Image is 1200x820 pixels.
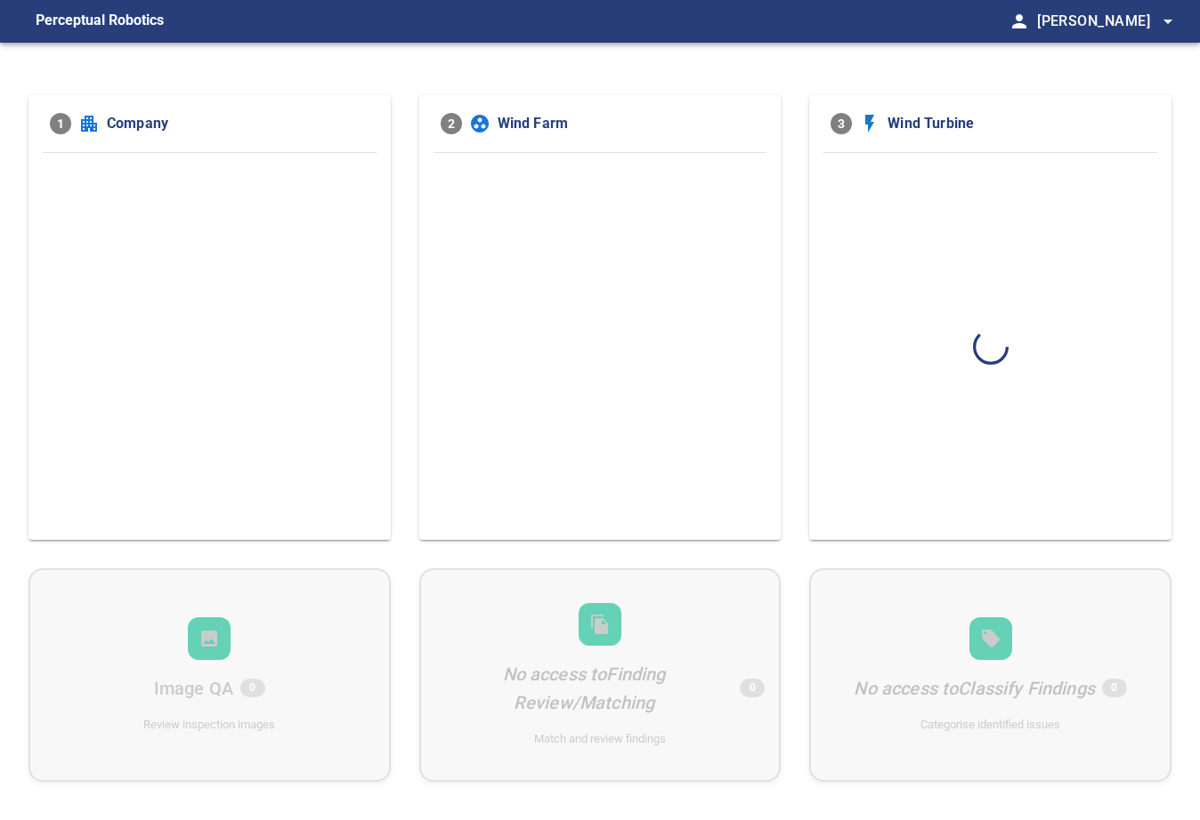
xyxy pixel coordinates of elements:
span: 2 [441,113,462,134]
span: person [1009,11,1030,32]
span: arrow_drop_down [1157,11,1179,32]
span: Wind Farm [498,113,760,134]
span: 3 [831,113,852,134]
figcaption: Perceptual Robotics [36,7,164,36]
span: Wind Turbine [888,113,1150,134]
button: [PERSON_NAME] [1030,4,1179,39]
span: 1 [50,113,71,134]
span: [PERSON_NAME] [1037,9,1179,34]
span: Company [107,113,369,134]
